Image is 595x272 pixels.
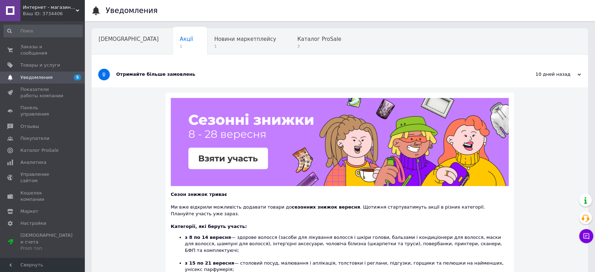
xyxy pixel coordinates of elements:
span: 5 [74,74,81,80]
div: Ми вже відкрили можливість додавати товари до . Щотижня стартуватимуть акції в різних категорії. ... [171,191,509,223]
input: Поиск [4,25,83,37]
span: Акції [180,36,193,42]
button: Чат с покупателем [579,229,593,243]
span: Заказы и сообщения [20,44,65,56]
div: Отримайте більше замовлень [116,71,511,78]
span: Настройки [20,220,46,227]
span: Показатели работы компании [20,86,65,99]
span: 3 [297,44,341,49]
b: Сезон знижок триває [171,192,227,197]
span: Товары и услуги [20,62,60,68]
b: з 8 по 14 вересня [185,235,231,240]
span: Управление сайтом [20,171,65,184]
span: 1 [214,44,276,49]
span: Уведомления [20,74,52,81]
span: Панель управления [20,105,65,117]
span: Аналитика [20,159,46,166]
span: Новини маркетплейсу [214,36,276,42]
span: Маркет [20,208,38,215]
div: 10 дней назад [511,71,581,78]
span: Каталог ProSale [20,147,58,154]
span: [DEMOGRAPHIC_DATA] [99,36,159,42]
div: Ваш ID: 3734406 [23,11,84,17]
b: сезонних знижок вересня [292,204,360,210]
span: Покупатели [20,135,49,142]
span: Каталог ProSale [297,36,341,42]
span: Отзывы [20,123,39,130]
li: — здорове волосся (засоби для лікування волосся і шкіри голови, бальзами і кондиціонери для волос... [185,234,509,260]
span: 1 [180,44,193,49]
h1: Уведомления [106,6,158,15]
b: з 15 по 21 вересня [185,260,234,266]
span: Интернет - магазин MedTek [23,4,76,11]
span: Кошелек компании [20,190,65,203]
div: Prom топ [20,245,73,252]
b: Категорії, які беруть участь: [171,224,247,229]
span: [DEMOGRAPHIC_DATA] и счета [20,232,73,252]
